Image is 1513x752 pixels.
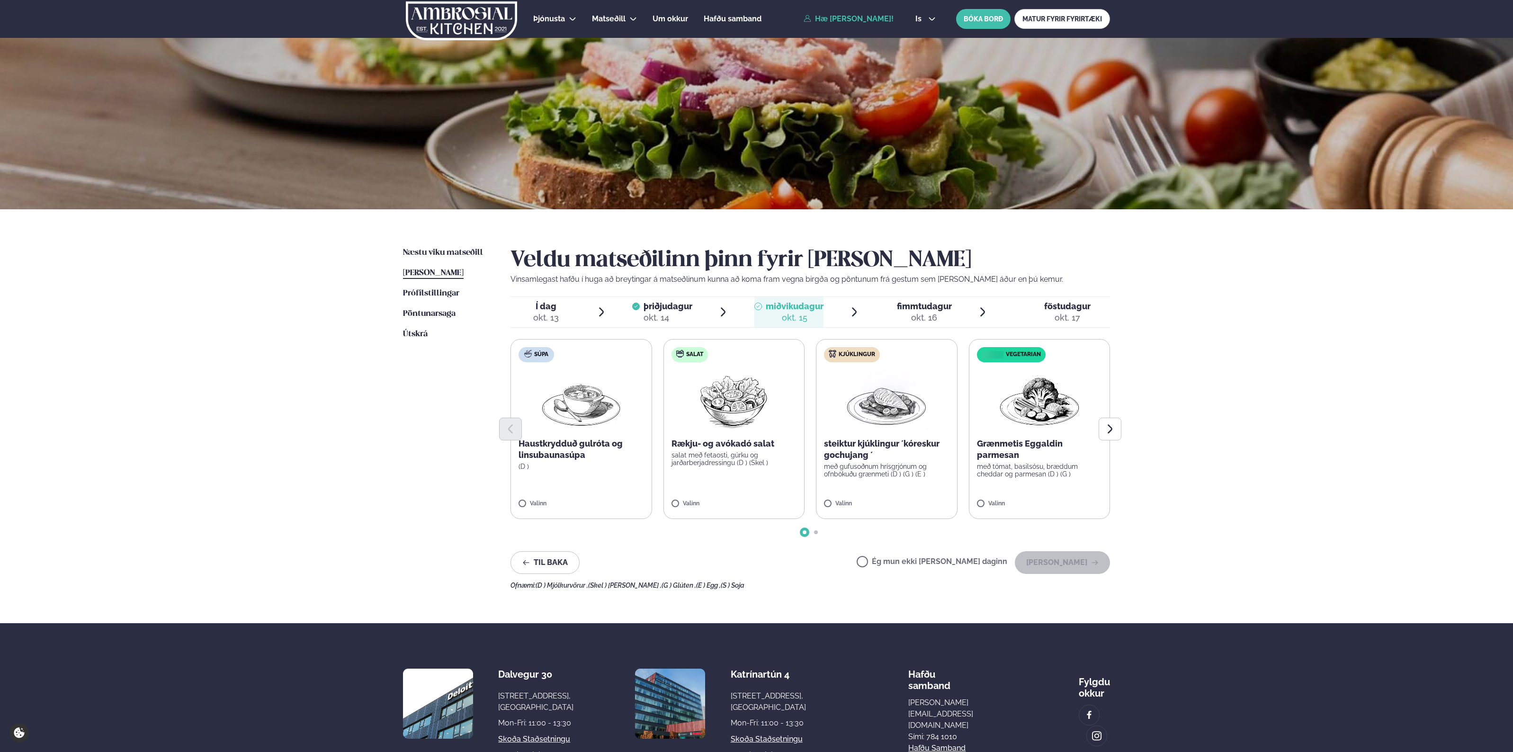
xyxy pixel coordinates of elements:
[839,351,875,358] span: Kjúklingur
[731,669,806,680] div: Katrínartún 4
[1006,351,1041,358] span: Vegetarian
[731,717,806,729] div: Mon-Fri: 11:00 - 13:30
[403,249,483,257] span: Næstu viku matseðill
[908,661,950,691] span: Hafðu samband
[1079,705,1099,725] a: image alt
[731,690,806,713] div: [STREET_ADDRESS], [GEOGRAPHIC_DATA]
[721,582,744,589] span: (S ) Soja
[644,312,692,323] div: okt. 14
[1087,726,1107,746] a: image alt
[533,312,559,323] div: okt. 13
[403,288,459,299] a: Prófílstillingar
[915,15,924,23] span: is
[592,13,626,25] a: Matseðill
[897,301,952,311] span: fimmtudagur
[519,463,644,470] p: (D )
[1044,301,1091,311] span: föstudagur
[671,438,797,449] p: Rækju- og avókadó salat
[403,669,473,739] img: image alt
[662,582,696,589] span: (G ) Glúten ,
[510,274,1110,285] p: Vinsamlegast hafðu í huga að breytingar á matseðlinum kunna að koma fram vegna birgða og pöntunum...
[635,669,705,739] img: image alt
[644,301,692,311] span: þriðjudagur
[908,731,976,743] p: Sími: 784 1010
[519,438,644,461] p: Haustkrydduð gulróta og linsubaunasúpa
[814,530,818,534] span: Go to slide 2
[766,312,824,323] div: okt. 15
[405,1,518,40] img: logo
[403,329,428,340] a: Útskrá
[588,582,662,589] span: (Skel ) [PERSON_NAME] ,
[403,268,464,279] a: [PERSON_NAME]
[979,350,1005,359] img: icon
[498,717,573,729] div: Mon-Fri: 11:00 - 13:30
[908,15,943,23] button: is
[403,269,464,277] span: [PERSON_NAME]
[510,247,1110,274] h2: Veldu matseðilinn þinn fyrir [PERSON_NAME]
[510,582,1110,589] div: Ofnæmi:
[804,15,894,23] a: Hæ [PERSON_NAME]!
[653,13,688,25] a: Um okkur
[403,330,428,338] span: Útskrá
[803,530,806,534] span: Go to slide 1
[533,13,565,25] a: Þjónusta
[977,463,1102,478] p: með tómat, basilsósu, bræddum cheddar og parmesan (D ) (G )
[676,350,684,358] img: salad.svg
[1084,710,1094,721] img: image alt
[510,551,580,574] button: Til baka
[1044,312,1091,323] div: okt. 17
[1099,418,1121,440] button: Next slide
[539,370,623,430] img: Soup.png
[824,438,949,461] p: steiktur kjúklingur ´kóreskur gochujang ´
[704,13,761,25] a: Hafðu samband
[1079,669,1110,699] div: Fylgdu okkur
[977,438,1102,461] p: Grænmetis Eggaldin parmesan
[845,370,928,430] img: Chicken-breast.png
[686,351,703,358] span: Salat
[498,690,573,713] div: [STREET_ADDRESS], [GEOGRAPHIC_DATA]
[536,582,588,589] span: (D ) Mjólkurvörur ,
[533,14,565,23] span: Þjónusta
[653,14,688,23] span: Um okkur
[499,418,522,440] button: Previous slide
[498,734,570,745] a: Skoða staðsetningu
[731,734,803,745] a: Skoða staðsetningu
[704,14,761,23] span: Hafðu samband
[766,301,824,311] span: miðvikudagur
[524,350,532,358] img: soup.svg
[403,308,456,320] a: Pöntunarsaga
[692,370,776,430] img: Salad.png
[956,9,1011,29] button: BÓKA BORÐ
[534,351,548,358] span: Súpa
[9,723,29,743] a: Cookie settings
[403,310,456,318] span: Pöntunarsaga
[908,697,976,731] a: [PERSON_NAME][EMAIL_ADDRESS][DOMAIN_NAME]
[824,463,949,478] p: með gufusoðnum hrísgrjónum og ofnbökuðu grænmeti (D ) (G ) (E )
[1015,551,1110,574] button: [PERSON_NAME]
[897,312,952,323] div: okt. 16
[403,247,483,259] a: Næstu viku matseðill
[1014,9,1110,29] a: MATUR FYRIR FYRIRTÆKI
[592,14,626,23] span: Matseðill
[829,350,836,358] img: chicken.svg
[1092,731,1102,742] img: image alt
[533,301,559,312] span: Í dag
[403,289,459,297] span: Prófílstillingar
[998,370,1081,430] img: Vegan.png
[696,582,721,589] span: (E ) Egg ,
[671,451,797,466] p: salat með fetaosti, gúrku og jarðarberjadressingu (D ) (Skel )
[498,669,573,680] div: Dalvegur 30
